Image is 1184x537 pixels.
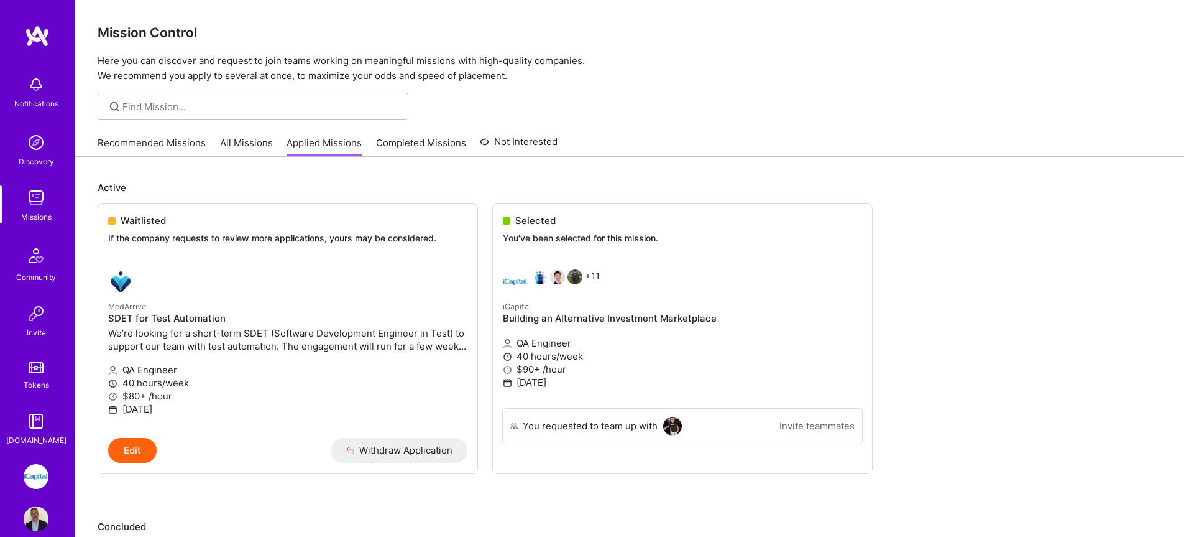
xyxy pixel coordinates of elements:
[6,434,67,447] div: [DOMAIN_NAME]
[108,376,467,390] p: 40 hours/week
[108,313,467,324] h4: SDET for Test Automation
[24,409,48,434] img: guide book
[21,210,52,223] div: Missions
[376,136,466,157] a: Completed Missions
[108,366,117,375] i: icon Applicant
[108,438,157,463] button: Edit
[98,25,1162,40] h3: Mission Control
[108,232,467,245] p: If the company requests to review more applications, yours may be considered.
[121,214,166,227] span: Waitlisted
[108,327,467,353] p: We’re looking for a short-term SDET (Software Development Engineer in Test) to support our team w...
[21,507,52,531] a: User Avatar
[122,100,399,113] input: Find Mission...
[24,185,48,210] img: teamwork
[220,136,273,157] a: All Missions
[480,134,558,157] a: Not Interested
[27,326,46,339] div: Invite
[108,379,117,388] i: icon Clock
[14,97,58,110] div: Notifications
[108,302,146,311] small: MedArrive
[108,405,117,414] i: icon Calendar
[108,269,133,294] img: MedArrive company logo
[24,301,48,326] img: Invite
[98,259,477,438] a: MedArrive company logoMedArriveSDET for Test AutomationWe’re looking for a short-term SDET (Softw...
[98,520,1162,533] p: Concluded
[24,507,48,531] img: User Avatar
[331,438,468,463] button: Withdraw Application
[24,130,48,155] img: discovery
[24,464,48,489] img: iCapital: Building an Alternative Investment Marketplace
[108,390,467,403] p: $80+ /hour
[29,362,44,373] img: tokens
[24,378,49,391] div: Tokens
[98,181,1162,194] p: Active
[16,271,56,284] div: Community
[19,155,54,168] div: Discovery
[21,241,51,271] img: Community
[98,54,1162,83] p: Here you can discover and request to join teams working on meaningful missions with high-quality ...
[108,363,467,376] p: QA Engineer
[25,25,50,47] img: logo
[108,100,122,114] i: icon SearchGrey
[287,136,362,157] a: Applied Missions
[108,392,117,401] i: icon MoneyGray
[108,403,467,416] p: [DATE]
[24,72,48,97] img: bell
[21,464,52,489] a: iCapital: Building an Alternative Investment Marketplace
[98,136,206,157] a: Recommended Missions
